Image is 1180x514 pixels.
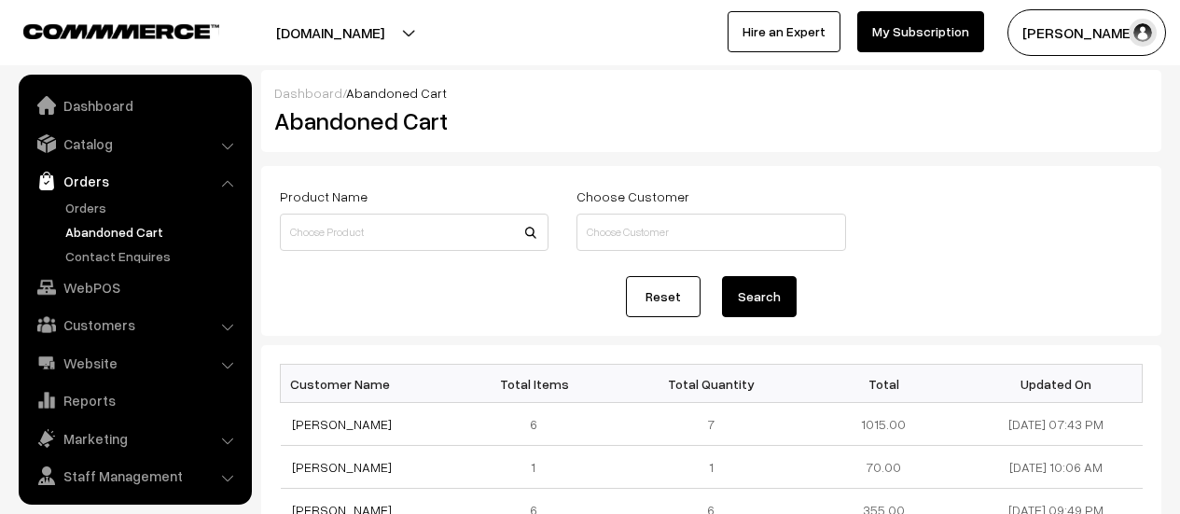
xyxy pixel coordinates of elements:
[1007,9,1166,56] button: [PERSON_NAME]
[23,383,245,417] a: Reports
[292,459,392,475] a: [PERSON_NAME]
[23,271,245,304] a: WebPOS
[857,11,984,52] a: My Subscription
[23,459,245,493] a: Staff Management
[970,446,1143,489] td: [DATE] 10:06 AM
[280,187,368,206] label: Product Name
[798,403,970,446] td: 1015.00
[292,416,392,432] a: [PERSON_NAME]
[61,246,245,266] a: Contact Enquires
[576,187,689,206] label: Choose Customer
[1129,19,1157,47] img: user
[625,365,798,403] th: Total Quantity
[23,24,219,38] img: COMMMERCE
[576,214,845,251] input: Choose Customer
[798,365,970,403] th: Total
[23,346,245,380] a: Website
[61,222,245,242] a: Abandoned Cart
[23,19,187,41] a: COMMMERCE
[23,422,245,455] a: Marketing
[452,403,625,446] td: 6
[23,127,245,160] a: Catalog
[274,83,1148,103] div: /
[728,11,840,52] a: Hire an Expert
[274,106,547,135] h2: Abandoned Cart
[23,89,245,122] a: Dashboard
[274,85,342,101] a: Dashboard
[346,85,447,101] span: Abandoned Cart
[625,403,798,446] td: 7
[626,276,701,317] a: Reset
[452,446,625,489] td: 1
[61,198,245,217] a: Orders
[970,365,1143,403] th: Updated On
[722,276,797,317] button: Search
[970,403,1143,446] td: [DATE] 07:43 PM
[23,164,245,198] a: Orders
[798,446,970,489] td: 70.00
[211,9,450,56] button: [DOMAIN_NAME]
[625,446,798,489] td: 1
[281,365,453,403] th: Customer Name
[452,365,625,403] th: Total Items
[23,308,245,341] a: Customers
[280,214,548,251] input: Choose Product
